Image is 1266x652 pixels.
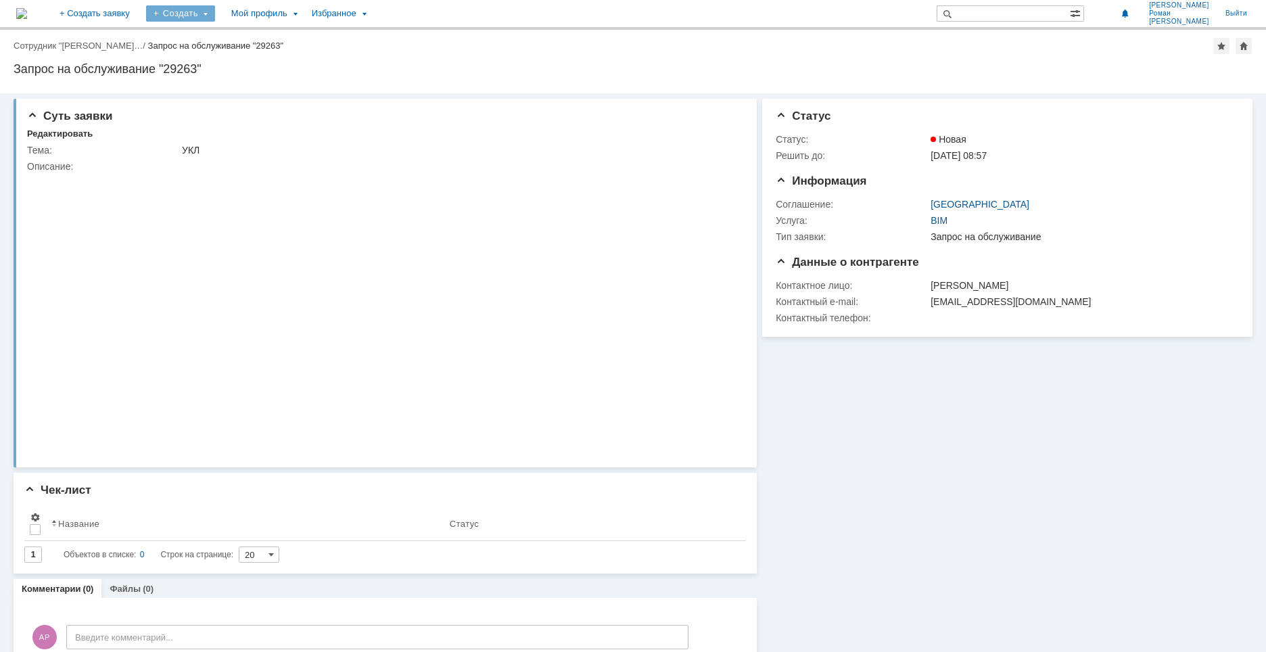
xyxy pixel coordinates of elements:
[776,296,928,307] div: Контактный e-mail:
[30,512,41,523] span: Настройки
[1149,9,1209,18] span: Роман
[27,110,112,122] span: Суть заявки
[83,584,94,594] div: (0)
[776,215,928,226] div: Услуга:
[14,62,1252,76] div: Запрос на обслуживание "29263"
[64,550,136,559] span: Объектов в списке:
[931,296,1232,307] div: [EMAIL_ADDRESS][DOMAIN_NAME]
[776,150,928,161] div: Решить до:
[143,584,154,594] div: (0)
[16,8,27,19] img: logo
[776,134,928,145] div: Статус:
[931,231,1232,242] div: Запрос на обслуживание
[24,484,91,496] span: Чек-лист
[58,519,99,529] div: Название
[46,507,444,541] th: Название
[27,161,739,172] div: Описание:
[1149,18,1209,26] span: [PERSON_NAME]
[931,199,1029,210] a: [GEOGRAPHIC_DATA]
[182,145,736,156] div: УКЛ
[931,280,1232,291] div: [PERSON_NAME]
[140,546,145,563] div: 0
[22,584,81,594] a: Комментарии
[931,150,987,161] span: [DATE] 08:57
[148,41,284,51] div: Запрос на обслуживание "29263"
[776,280,928,291] div: Контактное лицо:
[1236,38,1252,54] div: Сделать домашней страницей
[776,110,830,122] span: Статус
[776,199,928,210] div: Соглашение:
[110,584,141,594] a: Файлы
[1070,6,1083,19] span: Расширенный поиск
[931,134,966,145] span: Новая
[14,41,148,51] div: /
[776,231,928,242] div: Тип заявки:
[27,145,179,156] div: Тема:
[444,507,735,541] th: Статус
[14,41,143,51] a: Сотрудник "[PERSON_NAME]…
[146,5,215,22] div: Создать
[1213,38,1229,54] div: Добавить в избранное
[450,519,479,529] div: Статус
[27,129,93,139] div: Редактировать
[64,546,233,563] i: Строк на странице:
[16,8,27,19] a: Перейти на домашнюю страницу
[776,256,919,269] span: Данные о контрагенте
[1149,1,1209,9] span: [PERSON_NAME]
[776,174,866,187] span: Информация
[776,312,928,323] div: Контактный телефон:
[931,215,947,226] a: BIM
[32,625,57,649] span: АР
